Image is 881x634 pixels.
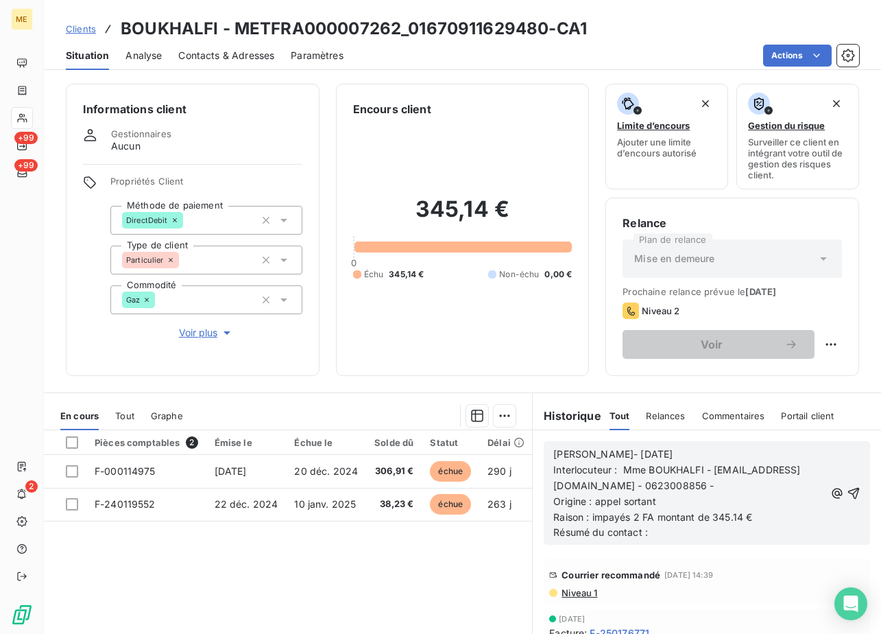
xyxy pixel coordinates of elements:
[702,410,765,421] span: Commentaires
[736,84,859,189] button: Gestion du risqueSurveiller ce client en intégrant votre outil de gestion des risques client.
[487,498,511,510] span: 263 j
[745,286,776,297] span: [DATE]
[374,465,413,478] span: 306,91 €
[25,480,38,493] span: 2
[95,498,156,510] span: F-240119552
[126,256,164,264] span: Particulier
[623,330,814,359] button: Voir
[639,339,784,350] span: Voir
[178,49,274,62] span: Contacts & Adresses
[294,437,358,448] div: Échue le
[110,176,302,195] span: Propriétés Client
[364,268,384,281] span: Échu
[553,495,655,507] span: Origine : appel sortant
[14,159,38,172] span: +99
[430,461,471,482] span: échue
[121,16,587,41] h3: BOUKHALFI - METFRA000007262_01670911629480-CA1
[617,137,716,158] span: Ajouter une limite d’encours autorisé
[610,410,630,421] span: Tout
[763,45,832,67] button: Actions
[559,615,585,623] span: [DATE]
[215,498,278,510] span: 22 déc. 2024
[111,139,141,153] span: Aucun
[374,497,413,511] span: 38,23 €
[66,23,96,34] span: Clients
[186,436,198,449] span: 2
[125,49,162,62] span: Analyse
[748,137,847,180] span: Surveiller ce client en intégrant votre outil de gestion des risques client.
[374,437,413,448] div: Solde dû
[11,8,33,30] div: ME
[353,196,572,237] h2: 345,14 €
[294,465,358,477] span: 20 déc. 2024
[834,587,867,620] div: Open Intercom Messenger
[151,410,183,421] span: Graphe
[215,437,278,448] div: Émise le
[111,128,171,139] span: Gestionnaires
[499,268,539,281] span: Non-échu
[642,305,679,316] span: Niveau 2
[430,494,471,515] span: échue
[95,436,198,449] div: Pièces comptables
[553,448,673,460] span: [PERSON_NAME]- [DATE]
[95,465,156,477] span: F-000114975
[487,465,511,477] span: 290 j
[623,215,842,231] h6: Relance
[544,268,572,281] span: 0,00 €
[353,101,431,117] h6: Encours client
[553,526,648,538] span: Résumé du contact :
[14,132,38,144] span: +99
[294,498,356,510] span: 10 janv. 2025
[623,286,842,297] span: Prochaine relance prévue le
[664,571,713,579] span: [DATE] 14:39
[179,326,234,340] span: Voir plus
[291,49,343,62] span: Paramètres
[115,410,134,421] span: Tout
[533,408,601,424] h6: Historique
[553,464,800,491] span: Interlocuteur : Mme BOUKHALFI - [EMAIL_ADDRESS][DOMAIN_NAME] - 0623008856 -
[617,120,690,131] span: Limite d’encours
[351,257,357,268] span: 0
[66,22,96,36] a: Clients
[60,410,99,421] span: En cours
[560,587,597,598] span: Niveau 1
[126,296,140,304] span: Gaz
[179,254,190,266] input: Ajouter une valeur
[83,101,302,117] h6: Informations client
[487,437,524,448] div: Délai
[389,268,424,281] span: 345,14 €
[748,120,825,131] span: Gestion du risque
[215,465,247,477] span: [DATE]
[126,216,168,224] span: DirectDebit
[562,570,660,580] span: Courrier recommandé
[183,214,194,226] input: Ajouter une valeur
[430,437,471,448] div: Statut
[781,410,834,421] span: Portail client
[634,252,714,266] span: Mise en demeure
[646,410,685,421] span: Relances
[11,604,33,626] img: Logo LeanPay
[66,49,109,62] span: Situation
[553,511,752,523] span: Raison : impayés 2 FA montant de 345.14 €
[155,294,166,306] input: Ajouter une valeur
[605,84,728,189] button: Limite d’encoursAjouter une limite d’encours autorisé
[110,325,302,340] button: Voir plus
